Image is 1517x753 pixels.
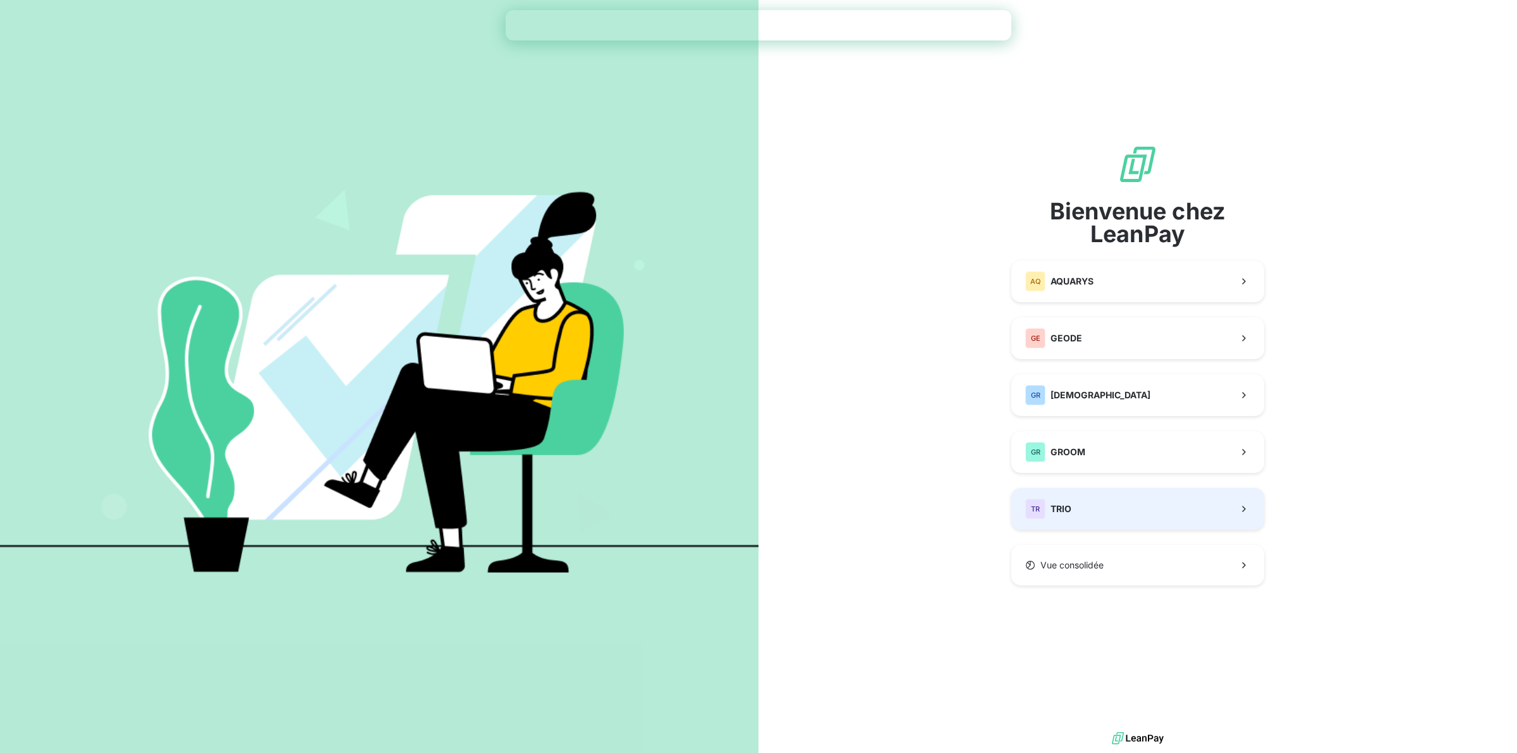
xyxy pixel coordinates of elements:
iframe: Intercom live chat [1474,710,1504,740]
div: GR [1025,385,1045,405]
div: GE [1025,328,1045,348]
span: GEODE [1051,332,1082,345]
div: AQ [1025,271,1045,291]
span: TRIO [1051,503,1071,515]
button: GEGEODE [1011,317,1264,359]
img: logo sigle [1118,144,1158,185]
button: GRGROOM [1011,431,1264,473]
iframe: Intercom live chat bannière [506,10,1011,40]
div: GR [1025,442,1045,462]
span: [DEMOGRAPHIC_DATA] [1051,389,1150,401]
span: GROOM [1051,446,1085,458]
div: TR [1025,499,1045,519]
button: GR[DEMOGRAPHIC_DATA] [1011,374,1264,416]
button: AQAQUARYS [1011,260,1264,302]
span: Vue consolidée [1040,559,1104,572]
img: logo [1112,729,1164,748]
button: Vue consolidée [1011,545,1264,585]
span: AQUARYS [1051,275,1094,288]
span: Bienvenue chez LeanPay [1011,200,1264,245]
button: TRTRIO [1011,488,1264,530]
